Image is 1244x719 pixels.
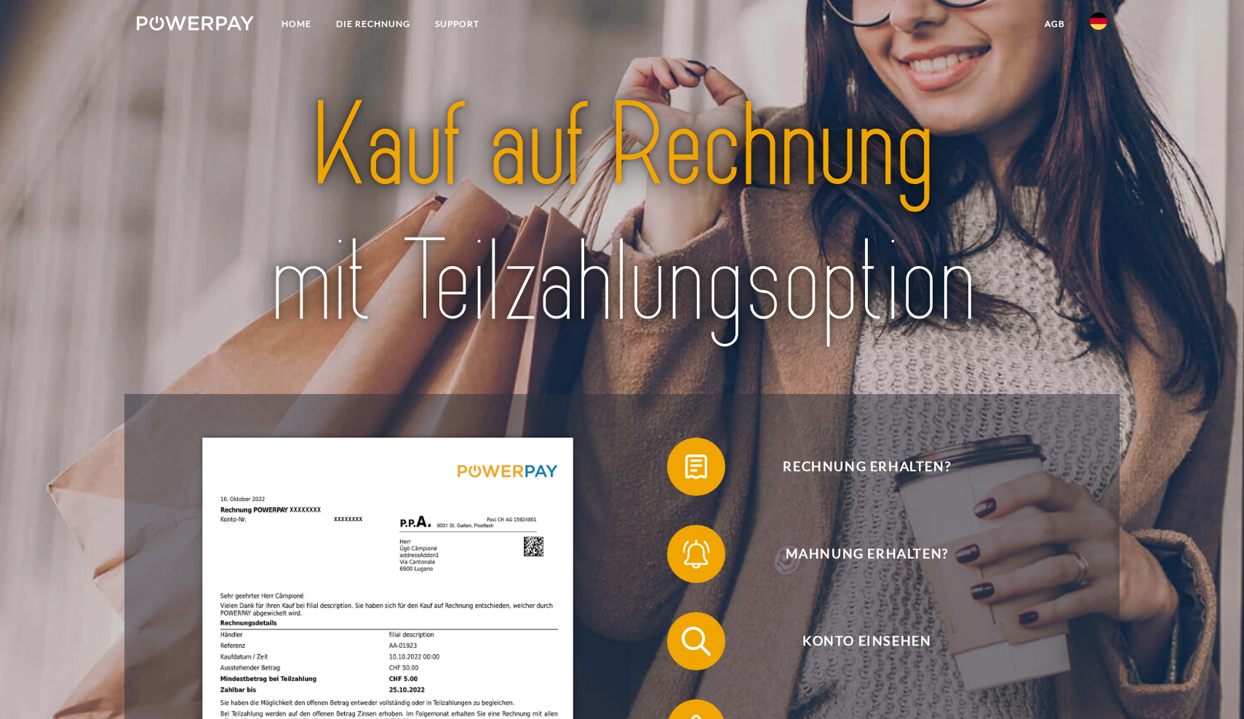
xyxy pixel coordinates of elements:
[1032,11,1077,37] a: agb
[689,525,1045,583] span: Mahnung erhalten?
[678,449,714,485] img: qb_bill.svg
[423,11,492,37] a: SUPPORT
[667,525,1045,583] button: Mahnung erhalten?
[185,72,1059,357] img: title-powerpay_de.svg
[269,11,324,37] a: Home
[678,536,714,572] img: qb_bell.svg
[689,438,1045,496] span: Rechnung erhalten?
[667,438,1045,496] button: Rechnung erhalten?
[667,612,1045,670] button: Konto einsehen
[137,16,254,31] img: logo-powerpay-white.svg
[324,11,423,37] a: DIE RECHNUNG
[678,623,714,659] img: qb_search.svg
[1090,12,1107,30] img: de
[689,612,1045,670] span: Konto einsehen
